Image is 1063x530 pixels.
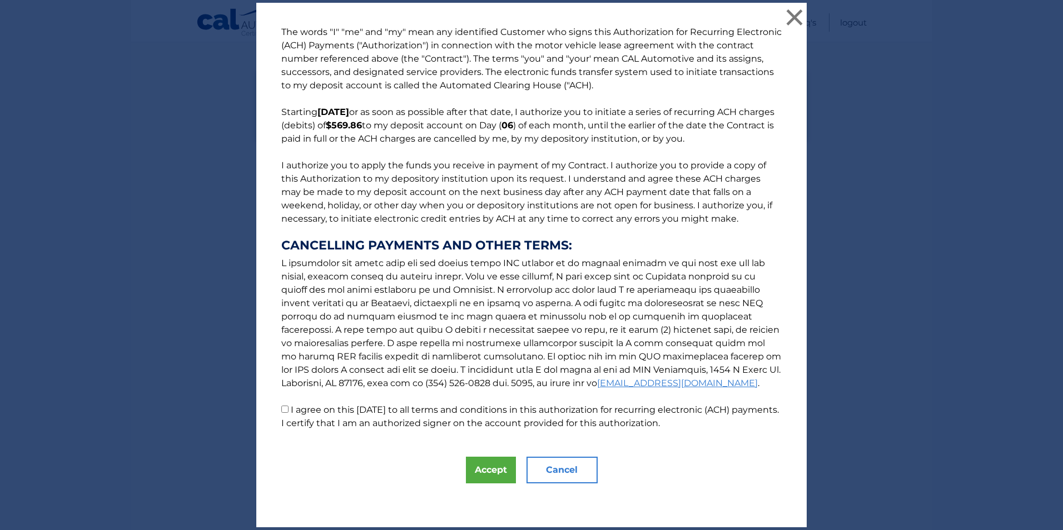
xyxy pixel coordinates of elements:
button: × [783,6,806,28]
a: [EMAIL_ADDRESS][DOMAIN_NAME] [597,378,758,388]
b: [DATE] [317,107,349,117]
strong: CANCELLING PAYMENTS AND OTHER TERMS: [281,239,782,252]
button: Cancel [526,457,598,483]
b: $569.86 [326,120,362,131]
b: 06 [501,120,513,131]
label: I agree on this [DATE] to all terms and conditions in this authorization for recurring electronic... [281,404,779,428]
button: Accept [466,457,516,483]
p: The words "I" "me" and "my" mean any identified Customer who signs this Authorization for Recurri... [270,26,793,430]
